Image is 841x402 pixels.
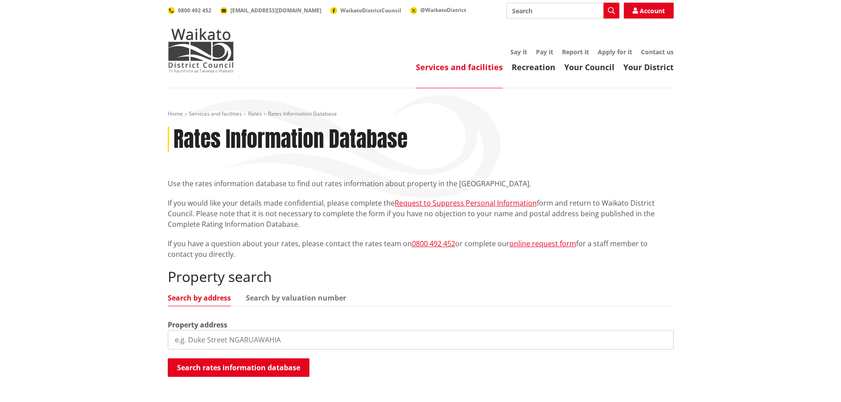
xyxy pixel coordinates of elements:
a: Services and facilities [416,62,503,72]
p: Use the rates information database to find out rates information about property in the [GEOGRAPHI... [168,178,674,189]
a: Report it [562,48,589,56]
input: Search input [506,3,619,19]
a: Rates [248,110,262,117]
a: Say it [510,48,527,56]
p: If you would like your details made confidential, please complete the form and return to Waikato ... [168,198,674,229]
span: WaikatoDistrictCouncil [340,7,401,14]
a: WaikatoDistrictCouncil [330,7,401,14]
a: Services and facilities [189,110,242,117]
a: Your Council [564,62,615,72]
img: Waikato District Council - Te Kaunihera aa Takiwaa o Waikato [168,28,234,72]
a: Recreation [512,62,555,72]
a: Apply for it [598,48,632,56]
a: [EMAIL_ADDRESS][DOMAIN_NAME] [220,7,321,14]
a: Pay it [536,48,553,56]
span: Rates Information Database [268,110,337,117]
a: Your District [623,62,674,72]
a: Search by valuation number [246,294,346,301]
a: Search by address [168,294,231,301]
a: Request to Suppress Personal Information [395,198,537,208]
input: e.g. Duke Street NGARUAWAHIA [168,330,674,349]
a: Account [624,3,674,19]
h1: Rates Information Database [173,127,407,152]
nav: breadcrumb [168,110,674,118]
label: Property address [168,319,227,330]
a: online request form [509,239,576,248]
span: @WaikatoDistrict [420,6,466,14]
span: 0800 492 452 [178,7,211,14]
a: Contact us [641,48,674,56]
a: @WaikatoDistrict [410,6,466,14]
a: 0800 492 452 [412,239,455,248]
p: If you have a question about your rates, please contact the rates team on or complete our for a s... [168,238,674,259]
h2: Property search [168,268,674,285]
a: 0800 492 452 [168,7,211,14]
button: Search rates information database [168,358,309,377]
span: [EMAIL_ADDRESS][DOMAIN_NAME] [230,7,321,14]
a: Home [168,110,183,117]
